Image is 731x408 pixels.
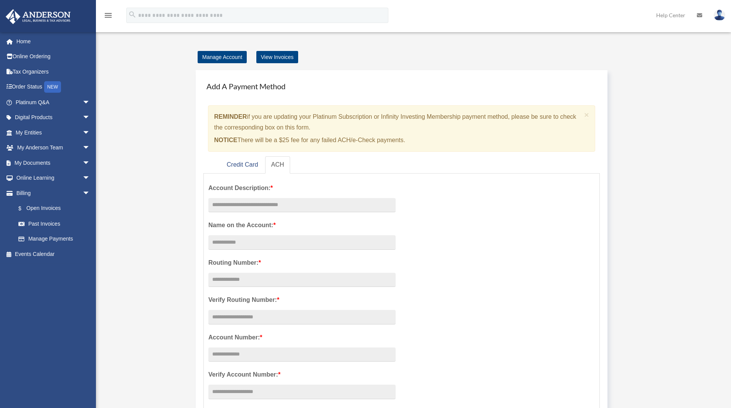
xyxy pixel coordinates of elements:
[584,110,589,119] span: ×
[256,51,298,63] a: View Invoices
[104,11,113,20] i: menu
[265,156,290,174] a: ACH
[11,231,98,247] a: Manage Payments
[83,125,98,141] span: arrow_drop_down
[5,155,102,170] a: My Documentsarrow_drop_down
[214,137,237,143] strong: NOTICE
[208,257,396,268] label: Routing Number:
[5,95,102,110] a: Platinum Q&Aarrow_drop_down
[5,79,102,95] a: Order StatusNEW
[208,295,396,305] label: Verify Routing Number:
[5,185,102,201] a: Billingarrow_drop_down
[5,140,102,156] a: My Anderson Teamarrow_drop_down
[208,369,396,380] label: Verify Account Number:
[5,246,102,262] a: Events Calendar
[208,220,396,231] label: Name on the Account:
[208,332,396,343] label: Account Number:
[83,140,98,156] span: arrow_drop_down
[104,13,113,20] a: menu
[214,135,581,146] p: There will be a $25 fee for any failed ACH/e-Check payments.
[208,105,595,152] div: if you are updating your Platinum Subscription or Infinity Investing Membership payment method, p...
[11,216,102,231] a: Past Invoices
[198,51,247,63] a: Manage Account
[83,110,98,126] span: arrow_drop_down
[203,78,600,95] h4: Add A Payment Method
[5,110,102,125] a: Digital Productsarrow_drop_down
[83,95,98,110] span: arrow_drop_down
[584,111,589,119] button: Close
[3,9,73,24] img: Anderson Advisors Platinum Portal
[83,155,98,171] span: arrow_drop_down
[5,125,102,140] a: My Entitiesarrow_drop_down
[5,64,102,79] a: Tax Organizers
[23,204,26,213] span: $
[44,81,61,93] div: NEW
[208,183,396,193] label: Account Description:
[214,113,247,120] strong: REMINDER
[128,10,137,19] i: search
[5,34,102,49] a: Home
[5,170,102,186] a: Online Learningarrow_drop_down
[83,185,98,201] span: arrow_drop_down
[714,10,725,21] img: User Pic
[221,156,264,174] a: Credit Card
[83,170,98,186] span: arrow_drop_down
[11,201,102,216] a: $Open Invoices
[5,49,102,64] a: Online Ordering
